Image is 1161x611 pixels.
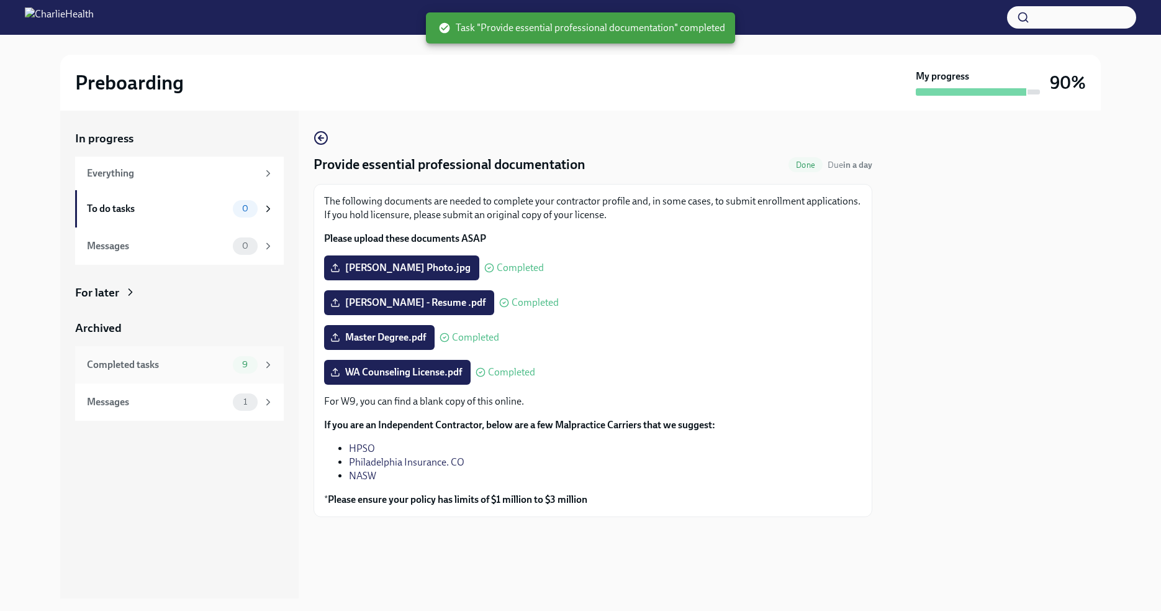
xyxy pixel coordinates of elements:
[324,325,435,350] label: Master Degree.pdf
[235,241,256,250] span: 0
[324,395,862,408] p: For W9, you can find a blank copy of this online.
[75,157,284,190] a: Everything
[333,296,486,309] span: [PERSON_NAME] - Resume .pdf
[235,360,255,369] span: 9
[324,290,494,315] label: [PERSON_NAME] - Resume .pdf
[843,160,872,170] strong: in a day
[324,419,715,431] strong: If you are an Independent Contractor, below are a few Malpractice Carriers that we suggest:
[488,367,535,377] span: Completed
[324,232,486,244] strong: Please upload these documents ASAP
[324,255,479,280] label: [PERSON_NAME] Photo.jpg
[75,384,284,421] a: Messages1
[1050,71,1086,94] h3: 90%
[235,204,256,213] span: 0
[75,285,119,301] div: For later
[333,262,471,274] span: [PERSON_NAME] Photo.jpg
[333,331,426,344] span: Master Degree.pdf
[324,360,471,385] label: WA Counseling License.pdf
[75,285,284,301] a: For later
[75,190,284,227] a: To do tasks0
[349,443,375,454] a: HPSO
[349,456,464,468] a: Philadelphia Insurance. CO
[75,320,284,336] a: Archived
[87,167,258,180] div: Everything
[497,263,544,273] span: Completed
[75,70,184,95] h2: Preboarding
[512,298,559,308] span: Completed
[87,239,228,253] div: Messages
[349,470,376,482] a: NASW
[328,494,587,505] strong: Please ensure your policy has limits of $1 million to $3 million
[452,333,499,342] span: Completed
[75,227,284,265] a: Messages0
[75,131,284,147] a: In progress
[438,21,725,35] span: Task "Provide essential professional documentation" completed
[236,397,255,407] span: 1
[916,70,969,83] strong: My progress
[828,159,872,171] span: September 3rd, 2025 06:00
[324,195,862,222] p: The following documents are needed to complete your contractor profile and, in some cases, to sub...
[314,155,585,174] h4: Provide essential professional documentation
[25,7,94,27] img: CharlieHealth
[87,395,228,409] div: Messages
[75,346,284,384] a: Completed tasks9
[333,366,462,379] span: WA Counseling License.pdf
[87,202,228,216] div: To do tasks
[788,160,823,170] span: Done
[828,160,872,170] span: Due
[87,358,228,372] div: Completed tasks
